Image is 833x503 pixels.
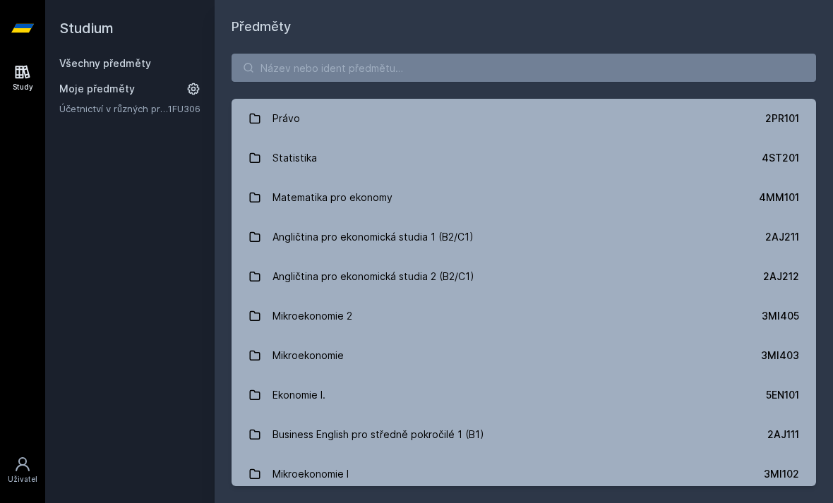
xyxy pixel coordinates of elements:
[272,144,317,172] div: Statistika
[232,54,816,82] input: Název nebo ident předmětu…
[232,99,816,138] a: Právo 2PR101
[272,420,484,449] div: Business English pro středně pokročilé 1 (B1)
[272,223,474,251] div: Angličtina pro ekonomická studia 1 (B2/C1)
[232,336,816,375] a: Mikroekonomie 3MI403
[59,102,168,116] a: Účetnictví v různých právních formách podnikání
[13,82,33,92] div: Study
[766,388,799,402] div: 5EN101
[763,269,799,284] div: 2AJ212
[59,57,151,69] a: Všechny předměty
[168,103,200,114] a: 1FU306
[765,230,799,244] div: 2AJ211
[272,341,344,370] div: Mikroekonomie
[3,449,42,492] a: Uživatel
[232,375,816,415] a: Ekonomie I. 5EN101
[759,190,799,205] div: 4MM101
[232,296,816,336] a: Mikroekonomie 2 3MI405
[232,138,816,178] a: Statistika 4ST201
[232,17,816,37] h1: Předměty
[272,302,352,330] div: Mikroekonomie 2
[8,474,37,485] div: Uživatel
[767,428,799,442] div: 2AJ111
[762,309,799,323] div: 3MI405
[232,257,816,296] a: Angličtina pro ekonomická studia 2 (B2/C1) 2AJ212
[232,178,816,217] a: Matematika pro ekonomy 4MM101
[232,415,816,454] a: Business English pro středně pokročilé 1 (B1) 2AJ111
[3,56,42,99] a: Study
[764,467,799,481] div: 3MI102
[232,217,816,257] a: Angličtina pro ekonomická studia 1 (B2/C1) 2AJ211
[272,104,300,133] div: Právo
[272,381,325,409] div: Ekonomie I.
[272,460,349,488] div: Mikroekonomie I
[272,262,474,291] div: Angličtina pro ekonomická studia 2 (B2/C1)
[59,82,135,96] span: Moje předměty
[232,454,816,494] a: Mikroekonomie I 3MI102
[761,349,799,363] div: 3MI403
[272,183,392,212] div: Matematika pro ekonomy
[765,111,799,126] div: 2PR101
[762,151,799,165] div: 4ST201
